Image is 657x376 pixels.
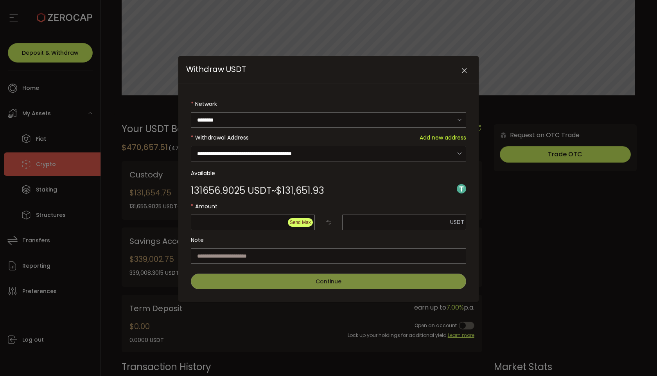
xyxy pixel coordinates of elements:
button: Close [457,64,471,78]
button: Continue [191,274,466,289]
div: ~ [191,186,324,195]
span: USDT [450,218,464,226]
span: Withdraw USDT [186,64,246,75]
span: Add new address [420,130,466,145]
span: Continue [316,278,341,285]
div: Withdraw USDT [178,56,479,302]
span: 131656.9025 USDT [191,186,271,195]
label: Amount [191,199,466,214]
iframe: Chat Widget [618,338,657,376]
label: Note [191,232,466,248]
span: Withdrawal Address [195,134,249,141]
button: Send Max [288,218,313,227]
label: Network [191,96,466,112]
span: Send Max [290,220,311,225]
label: Available [191,165,466,181]
span: $131,651.93 [276,186,324,195]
